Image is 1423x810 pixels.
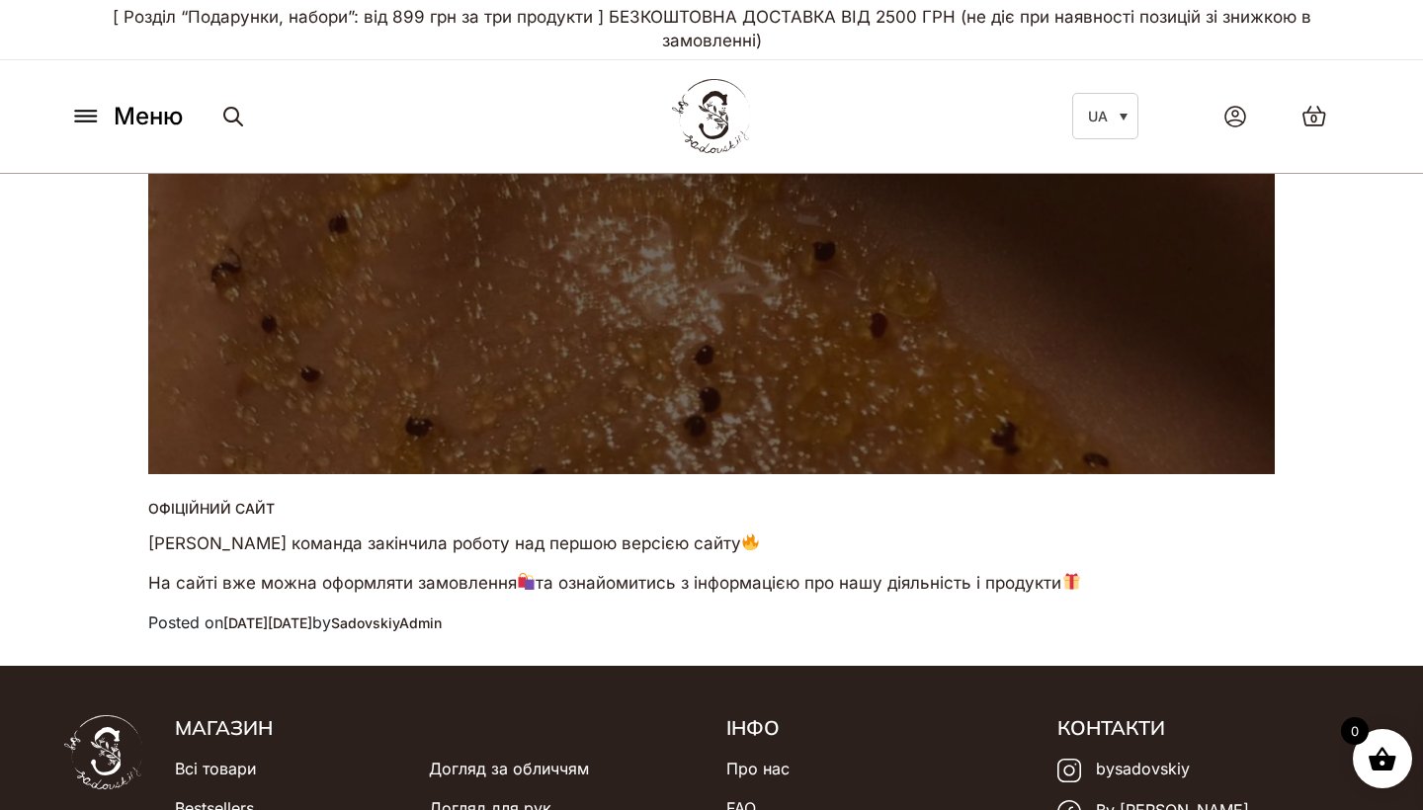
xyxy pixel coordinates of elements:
p: [PERSON_NAME] команда закінчила роботу над першою версією сайту [148,532,1275,556]
img: 🔥 [742,533,759,550]
button: Меню [64,98,189,135]
a: Всі товари [175,749,256,788]
span: Posted on [148,612,312,632]
span: Меню [114,99,183,134]
img: Офіційний сайт [148,174,1275,475]
time: [DATE] [268,614,312,631]
span: 0 [1341,717,1369,745]
a: UA [1072,93,1138,139]
span: by [312,612,442,632]
time: [DATE] [223,614,268,631]
img: BY SADOVSKIY [672,79,751,153]
a: 0 [1282,85,1347,147]
h5: Магазин [175,715,697,741]
img: 🎁 [1063,573,1080,590]
img: 🛍️ [518,573,535,590]
a: Догляд за обличчям [429,749,589,788]
a: bysadovskiy [1057,749,1190,790]
a: SadovskiyAdmin [331,614,442,631]
a: [DATE][DATE] [223,614,312,631]
span: 0 [1310,111,1317,127]
a: Офіційний сайт [148,500,275,517]
h5: Контакти [1057,715,1359,741]
span: UA [1088,108,1108,124]
p: На сайті вже можна оформляти замовлення та ознайомитись з інформацією про нашу діяльність і продукти [148,572,1275,596]
a: Про нас [726,749,790,788]
h5: Інфо [726,715,1028,741]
